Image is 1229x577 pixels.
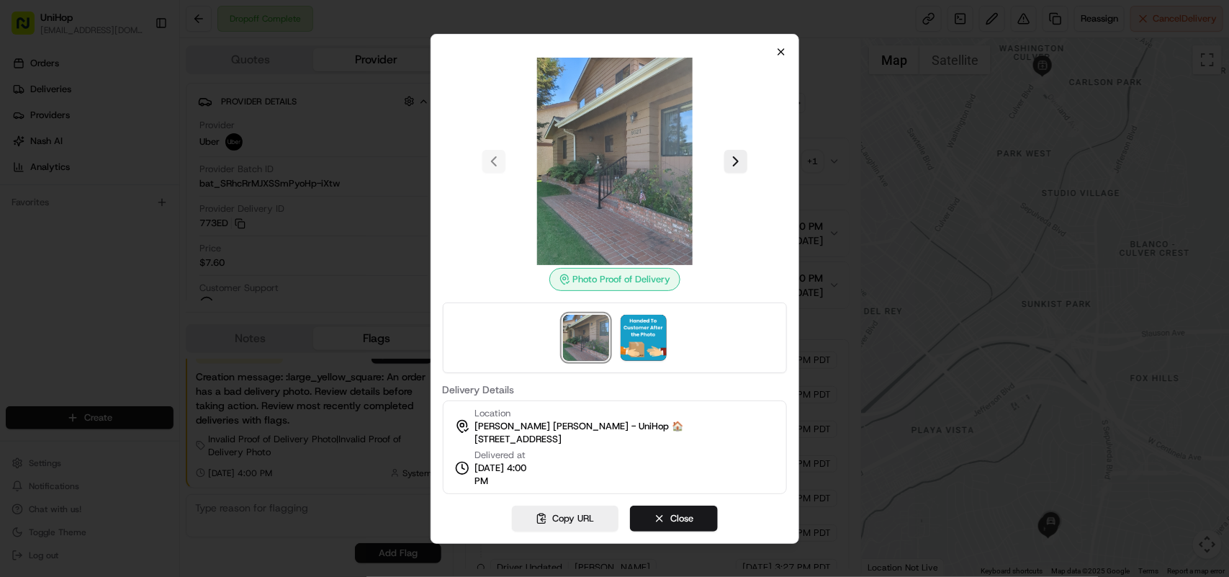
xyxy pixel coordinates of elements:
button: Copy URL [512,506,618,532]
img: photo_proof_of_delivery image [511,58,719,265]
span: Location [474,407,510,420]
span: Pylon [143,79,174,90]
button: Close [630,506,718,532]
span: [PERSON_NAME] [PERSON_NAME] - UniHop 🏠 [474,420,683,433]
div: Photo Proof of Delivery [549,268,680,291]
label: Delivery Details [442,385,786,395]
img: signature_proof_of_delivery image [621,315,667,361]
img: photo_proof_of_delivery image [563,315,609,361]
span: [STREET_ADDRESS] [474,433,562,446]
span: Delivered at [474,449,541,462]
span: [DATE] 4:00 PM [474,462,541,488]
a: Powered byPylon [102,79,174,90]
